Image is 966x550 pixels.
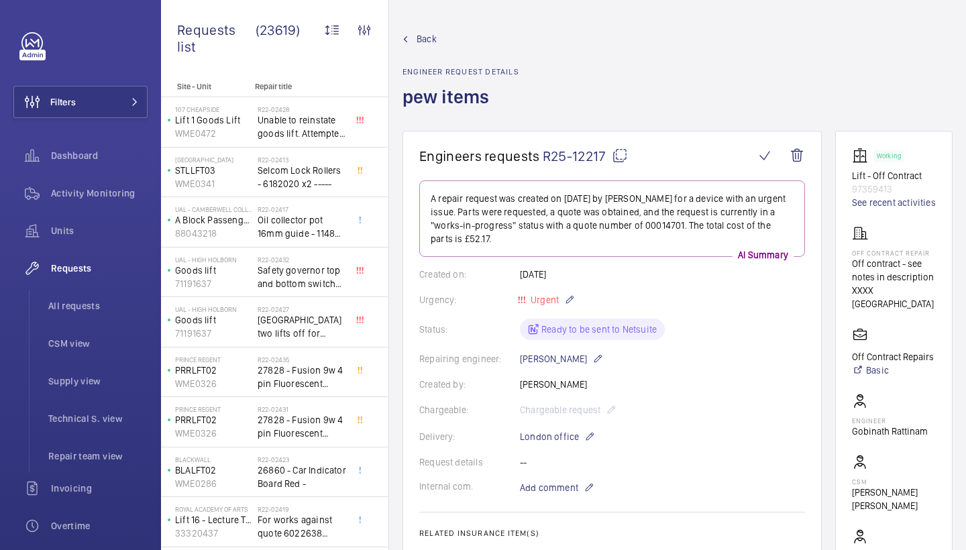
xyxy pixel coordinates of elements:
[13,86,148,118] button: Filters
[177,21,256,55] span: Requests list
[258,455,346,463] h2: R22-02423
[258,513,346,540] span: For works against quote 6022638 @£2197.00
[852,486,936,512] p: [PERSON_NAME] [PERSON_NAME]
[402,85,519,131] h1: pew items
[48,299,148,313] span: All requests
[402,67,519,76] h2: Engineer request details
[852,350,934,364] p: Off Contract Repairs
[175,156,252,164] p: [GEOGRAPHIC_DATA]
[175,213,252,227] p: A Block Passenger Lift 2 (B) L/H
[258,413,346,440] span: 27828 - Fusion 9w 4 pin Fluorescent Lamp / Bulb - Used on Prince regent lift No2 car top test con...
[258,405,346,413] h2: R22-02431
[258,213,346,240] span: Oil collector pot 16mm guide - 11482 x2
[175,205,252,213] p: UAL - Camberwell College of Arts
[258,205,346,213] h2: R22-02417
[175,427,252,440] p: WME0326
[852,478,936,486] p: CSM
[175,527,252,540] p: 33320437
[175,313,252,327] p: Goods lift
[520,429,595,445] p: London office
[258,505,346,513] h2: R22-02419
[258,264,346,290] span: Safety governor top and bottom switches not working from an immediate defect. Lift passenger lift...
[175,413,252,427] p: PRRLFT02
[51,186,148,200] span: Activity Monitoring
[161,82,250,91] p: Site - Unit
[258,355,346,364] h2: R22-02435
[175,364,252,377] p: PRRLFT02
[733,248,794,262] p: AI Summary
[51,149,148,162] span: Dashboard
[258,305,346,313] h2: R22-02427
[852,196,936,209] a: See recent activities
[175,405,252,413] p: Prince Regent
[431,192,794,245] p: A repair request was created on [DATE] by [PERSON_NAME] for a device with an urgent issue. Parts ...
[852,364,934,377] a: Basic
[51,482,148,495] span: Invoicing
[852,417,928,425] p: Engineer
[543,148,628,164] span: R25-12217
[417,32,437,46] span: Back
[175,477,252,490] p: WME0286
[258,364,346,390] span: 27828 - Fusion 9w 4 pin Fluorescent Lamp / Bulb - Used on Prince regent lift No2 car top test con...
[175,164,252,177] p: STLLFT03
[852,148,873,164] img: elevator.svg
[419,529,805,538] h2: Related insurance item(s)
[51,224,148,237] span: Units
[175,455,252,463] p: Blackwall
[852,249,936,257] p: Off Contract Repair
[175,277,252,290] p: 71191637
[852,257,936,284] p: Off contract - see notes in description
[419,148,540,164] span: Engineers requests
[175,264,252,277] p: Goods lift
[258,105,346,113] h2: R22-02428
[255,82,343,91] p: Repair title
[520,481,578,494] span: Add comment
[48,412,148,425] span: Technical S. view
[258,256,346,264] h2: R22-02432
[258,313,346,340] span: [GEOGRAPHIC_DATA] two lifts off for safety governor rope switches at top and bottom. Immediate de...
[48,449,148,463] span: Repair team view
[520,351,603,367] p: [PERSON_NAME]
[852,425,928,438] p: Gobinath Rattinam
[258,113,346,140] span: Unable to reinstate goods lift. Attempted to swap control boards with PL2, no difference. Technic...
[175,105,252,113] p: 107 Cheapside
[175,305,252,313] p: UAL - High Holborn
[877,154,901,158] p: Working
[175,505,252,513] p: royal academy of arts
[175,355,252,364] p: Prince Regent
[175,377,252,390] p: WME0326
[48,337,148,350] span: CSM view
[175,113,252,127] p: Lift 1 Goods Lift
[175,256,252,264] p: UAL - High Holborn
[175,513,252,527] p: Lift 16 - Lecture Theater Disabled Lift ([PERSON_NAME]) ([GEOGRAPHIC_DATA] )
[175,463,252,477] p: BLALFT02
[852,284,936,311] p: XXXX [GEOGRAPHIC_DATA]
[175,127,252,140] p: WME0472
[852,182,936,196] p: 97359413
[175,327,252,340] p: 71191637
[258,156,346,164] h2: R22-02413
[175,227,252,240] p: 88043218
[852,169,936,182] p: Lift - Off Contract
[175,177,252,190] p: WME0341
[258,164,346,190] span: Selcom Lock Rollers - 6182020 x2 -----
[258,463,346,490] span: 26860 - Car Indicator Board Red -
[51,262,148,275] span: Requests
[51,519,148,533] span: Overtime
[50,95,76,109] span: Filters
[48,374,148,388] span: Supply view
[528,294,559,305] span: Urgent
